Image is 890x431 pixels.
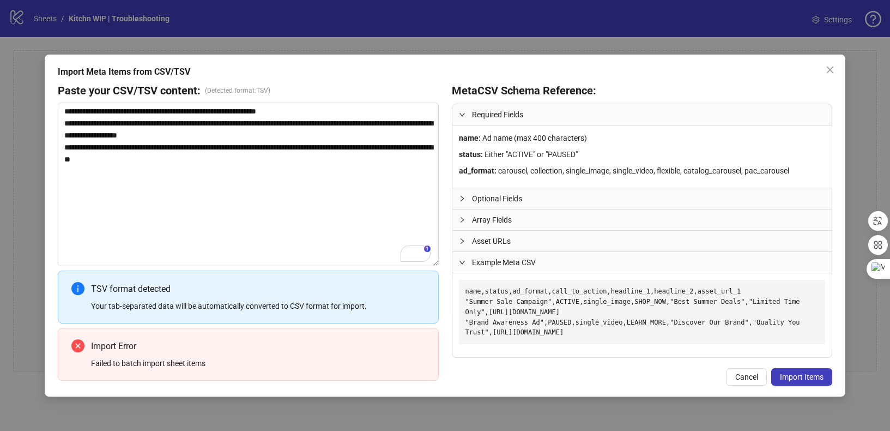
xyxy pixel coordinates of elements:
[71,339,84,352] span: close-circle
[459,166,497,175] strong: ad_format :
[472,256,826,268] span: Example Meta CSV
[472,109,826,121] span: Required Fields
[472,193,826,205] span: Optional Fields
[452,209,832,230] div: Array Fields
[205,86,270,96] span: (Detected format: TSV )
[459,195,465,202] span: collapsed
[459,238,465,244] span: collapsed
[821,61,839,79] button: Close
[71,282,84,295] span: info-circle
[91,339,425,353] div: Import Error
[452,104,832,125] div: Required Fields
[472,214,826,226] span: Array Fields
[58,103,439,266] textarea: To enrich screen reader interactions, please activate Accessibility in Grammarly extension settings
[459,259,465,266] span: expanded
[459,134,481,142] strong: name :
[452,188,832,209] div: Optional Fields
[482,134,587,142] span: Ad name (max 400 characters)
[485,150,578,159] span: Either "ACTIVE" or "PAUSED"
[459,150,483,159] strong: status :
[459,111,465,118] span: expanded
[58,65,833,79] div: Import Meta Items from CSV/TSV
[498,166,789,175] span: carousel, collection, single_image, single_video, flexible, catalog_carousel, pac_carousel
[452,252,832,273] div: Example Meta CSV
[459,217,465,223] span: collapsed
[726,368,767,386] button: Cancel
[91,282,425,296] div: TSV format detected
[826,65,834,74] span: close
[459,280,826,344] pre: name,status,ad_format,call_to_action,headline_1,headline_2,asset_url_1 "Summer Sale Campaign",ACT...
[735,373,758,381] span: Cancel
[452,231,832,252] div: Asset URLs
[472,235,826,247] span: Asset URLs
[780,373,824,381] span: Import Items
[91,300,425,312] div: Your tab-separated data will be automatically converted to CSV format for import.
[771,368,832,386] button: Import Items
[452,83,833,98] h4: Meta CSV Schema Reference:
[91,357,425,369] div: Failed to batch import sheet items
[58,83,201,98] h4: Paste your CSV/TSV content:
